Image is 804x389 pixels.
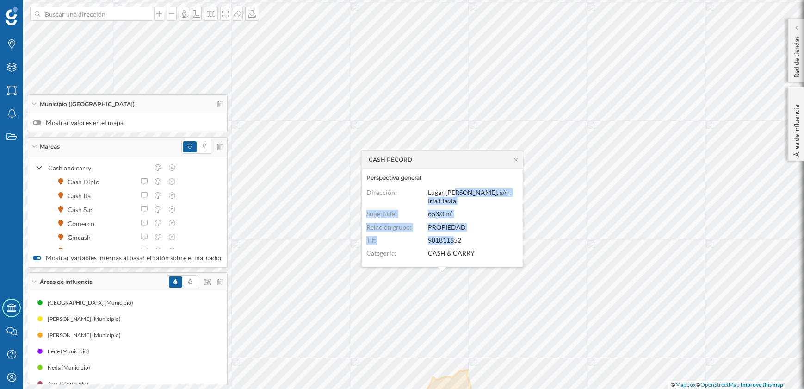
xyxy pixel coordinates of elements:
[48,331,125,340] div: [PERSON_NAME] (Municipio)
[68,191,96,201] div: Cash Ifa
[366,188,397,196] span: Dirección:
[48,298,138,307] div: [GEOGRAPHIC_DATA] (Municipio)
[48,163,149,173] div: Cash and carry
[792,101,801,157] p: Área de influencia
[68,205,98,214] div: Cash Sur
[366,223,412,231] span: Relación grupo:
[68,219,99,228] div: Comerco
[366,249,396,257] span: Categoría:
[675,381,696,388] a: Mapbox
[369,155,412,163] span: CASH RÉCORD
[48,347,94,356] div: Fene (Municipio)
[428,249,475,257] span: CASH & CARRY
[40,278,93,286] span: Áreas de influencia
[68,246,109,256] div: Gros Mercat
[668,381,785,389] div: © ©
[68,177,105,187] div: Cash Diplo
[33,253,223,263] label: Mostrar variables internas al pasar el ratón sobre el marcador
[6,7,18,25] img: Geoblink Logo
[19,6,51,15] span: Soporte
[40,143,60,151] span: Marcas
[68,232,96,242] div: Gmcash
[428,188,512,205] span: Lugar [PERSON_NAME], s/n - Iria Flavia
[428,210,453,218] span: 653.0 m²
[366,236,376,244] span: Tlf:
[40,100,135,108] span: Municipio ([GEOGRAPHIC_DATA])
[48,379,93,389] div: Ares (Municipio)
[48,363,95,372] div: Neda (Municipio)
[428,236,461,244] span: 981811652
[792,32,801,78] p: Red de tiendas
[366,210,397,218] span: Superficie:
[366,174,518,182] h6: Perspectiva general
[741,381,783,388] a: Improve this map
[700,381,740,388] a: OpenStreetMap
[33,118,223,127] label: Mostrar valores en el mapa
[48,314,125,324] div: [PERSON_NAME] (Municipio)
[428,223,466,231] span: PROPIEDAD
